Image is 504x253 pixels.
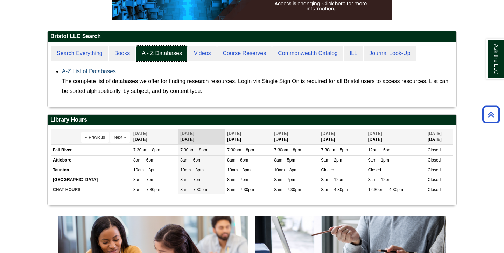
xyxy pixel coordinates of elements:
a: A-Z List of Databases [62,68,116,74]
span: [DATE] [368,131,382,136]
span: 8am – 7:30pm [133,187,160,192]
a: A - Z Databases [136,46,188,61]
th: [DATE] [225,129,272,145]
span: 8am – 12pm [368,177,392,182]
span: 8am – 5pm [274,158,295,163]
th: [DATE] [178,129,225,145]
td: Taunton [51,165,132,175]
span: 10am – 3pm [133,167,157,172]
span: Closed [428,177,441,182]
span: 8am – 4:30pm [321,187,348,192]
span: 8am – 7pm [180,177,201,182]
span: 7:30am – 8pm [133,148,160,152]
th: [DATE] [320,129,366,145]
span: Closed [368,167,381,172]
span: 8am – 12pm [321,177,345,182]
span: 8am – 7pm [274,177,295,182]
a: Books [109,46,135,61]
span: 10am – 3pm [227,167,251,172]
span: 8am – 6pm [180,158,201,163]
button: Next » [110,132,130,143]
th: [DATE] [132,129,178,145]
td: Attleboro [51,155,132,165]
h2: Library Hours [48,115,456,125]
span: 10am – 3pm [274,167,297,172]
span: [DATE] [274,131,288,136]
span: 8am – 6pm [227,158,248,163]
span: [DATE] [180,131,194,136]
td: CHAT HOURS [51,185,132,194]
span: 8am – 7pm [227,177,248,182]
a: Course Reserves [217,46,272,61]
span: 7:30am – 8pm [274,148,301,152]
span: 7:30am – 8pm [180,148,207,152]
th: [DATE] [366,129,426,145]
td: Fall River [51,145,132,155]
span: 8am – 7pm [133,177,154,182]
span: 8am – 7:30pm [274,187,301,192]
span: Closed [428,167,441,172]
a: Search Everything [51,46,108,61]
span: [DATE] [321,131,335,136]
span: Closed [321,167,334,172]
span: 12:30pm – 4:30pm [368,187,403,192]
span: 7:30am – 5pm [321,148,348,152]
span: Closed [428,158,441,163]
h2: Bristol LLC Search [48,31,456,42]
span: [DATE] [428,131,442,136]
span: 7:30am – 8pm [227,148,254,152]
span: [DATE] [133,131,147,136]
div: The complete list of databases we offer for finding research resources. Login via Single Sign On ... [62,76,449,96]
span: 8am – 7:30pm [227,187,254,192]
span: 12pm – 5pm [368,148,392,152]
span: 10am – 3pm [180,167,204,172]
span: 8am – 7:30pm [180,187,207,192]
td: [GEOGRAPHIC_DATA] [51,175,132,185]
th: [DATE] [272,129,319,145]
a: ILL [344,46,363,61]
span: [DATE] [227,131,241,136]
a: Commonwealth Catalog [272,46,343,61]
a: Back to Top [480,110,502,119]
a: Journal Look-Up [364,46,416,61]
span: 9am – 1pm [368,158,389,163]
span: Closed [428,187,441,192]
span: Closed [428,148,441,152]
span: 8am – 6pm [133,158,154,163]
span: 9am – 2pm [321,158,342,163]
th: [DATE] [426,129,453,145]
a: Videos [188,46,217,61]
button: « Previous [81,132,109,143]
